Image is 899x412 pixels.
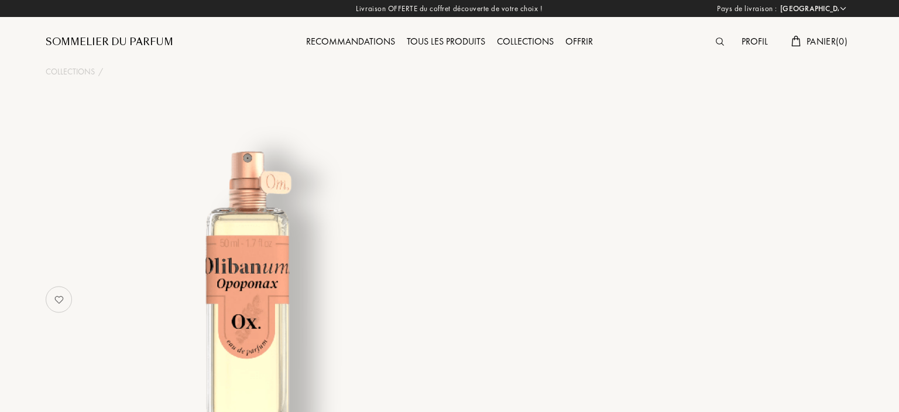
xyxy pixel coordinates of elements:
[98,66,103,78] div: /
[46,35,173,49] a: Sommelier du Parfum
[46,66,95,78] a: Collections
[401,35,491,47] a: Tous les produits
[716,38,724,46] img: search_icn.svg
[560,35,599,50] div: Offrir
[717,3,777,15] span: Pays de livraison :
[401,35,491,50] div: Tous les produits
[47,288,71,311] img: no_like_p.png
[491,35,560,47] a: Collections
[736,35,774,50] div: Profil
[300,35,401,50] div: Recommandations
[807,35,847,47] span: Panier ( 0 )
[491,35,560,50] div: Collections
[791,36,801,46] img: cart.svg
[560,35,599,47] a: Offrir
[300,35,401,47] a: Recommandations
[736,35,774,47] a: Profil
